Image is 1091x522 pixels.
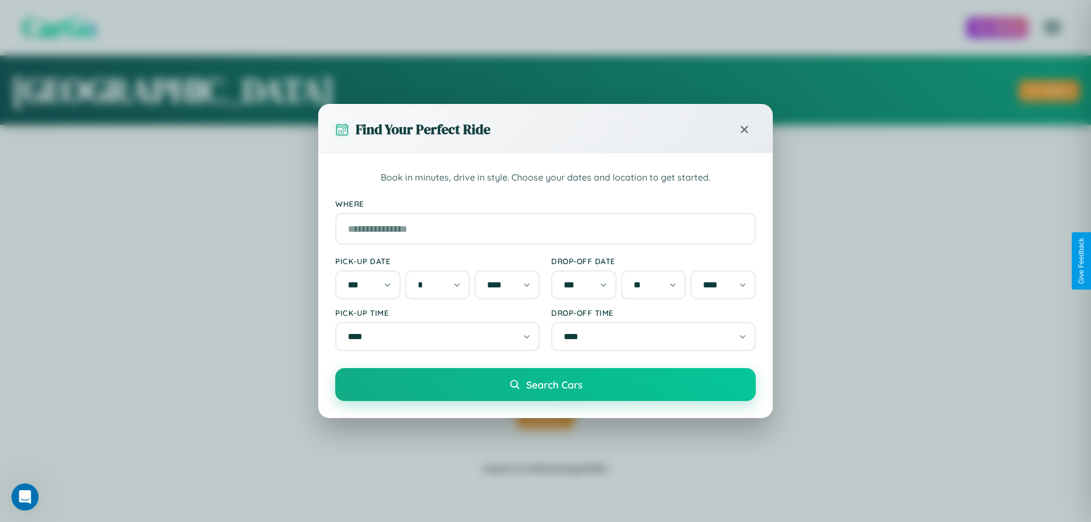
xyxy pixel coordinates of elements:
[335,368,756,401] button: Search Cars
[335,170,756,185] p: Book in minutes, drive in style. Choose your dates and location to get started.
[335,256,540,266] label: Pick-up Date
[335,199,756,208] label: Where
[551,308,756,318] label: Drop-off Time
[551,256,756,266] label: Drop-off Date
[335,308,540,318] label: Pick-up Time
[526,378,582,391] span: Search Cars
[356,120,490,139] h3: Find Your Perfect Ride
